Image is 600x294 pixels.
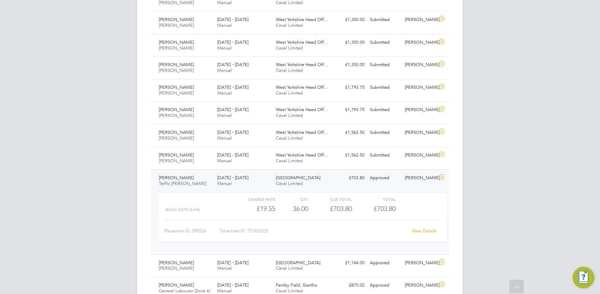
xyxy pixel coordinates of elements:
[159,152,194,158] span: [PERSON_NAME]
[275,195,308,204] div: QTY
[402,82,438,93] div: [PERSON_NAME]
[402,150,438,161] div: [PERSON_NAME]
[159,39,194,45] span: [PERSON_NAME]
[231,195,275,204] div: Charge rate
[276,181,303,187] span: Caval Limited
[218,181,232,187] span: Manual
[402,127,438,139] div: [PERSON_NAME]
[159,260,194,266] span: [PERSON_NAME]
[218,282,249,288] span: [DATE] - [DATE]
[276,152,329,158] span: West Yorkshire Head Off…
[367,14,402,25] div: Submitted
[218,266,232,271] span: Manual
[276,288,303,294] span: Caval Limited
[159,62,194,68] span: [PERSON_NAME]
[159,130,194,135] span: [PERSON_NAME]
[374,205,396,213] span: £703.80
[159,282,194,288] span: [PERSON_NAME]
[367,105,402,116] div: Submitted
[276,107,329,113] span: West Yorkshire Head Off…
[218,260,249,266] span: [DATE] - [DATE]
[332,150,367,161] div: £1,562.50
[276,175,321,181] span: [GEOGRAPHIC_DATA]
[159,17,194,22] span: [PERSON_NAME]
[218,39,249,45] span: [DATE] - [DATE]
[276,45,303,51] span: Caval Limited
[218,22,232,28] span: Manual
[412,228,437,234] a: View Details
[218,135,232,141] span: Manual
[159,288,210,294] span: General Labourer (Zone 6)
[402,105,438,116] div: [PERSON_NAME]
[218,62,249,68] span: [DATE] - [DATE]
[332,258,367,269] div: £1,144.00
[367,173,402,184] div: Approved
[159,22,194,28] span: [PERSON_NAME]
[220,226,408,237] div: Timesheet ID: TS1832525
[159,113,194,119] span: [PERSON_NAME]
[276,90,303,96] span: Caval Limited
[308,204,352,215] div: £703.80
[367,127,402,139] div: Submitted
[332,14,367,25] div: £1,350.00
[164,226,220,237] div: Placement ID: 299526
[276,266,303,271] span: Caval Limited
[276,158,303,164] span: Caval Limited
[276,68,303,73] span: Caval Limited
[218,17,249,22] span: [DATE] - [DATE]
[402,60,438,71] div: [PERSON_NAME]
[276,135,303,141] span: Caval Limited
[367,82,402,93] div: Submitted
[573,267,595,289] button: Engage Resource Center
[159,135,194,141] span: [PERSON_NAME]
[332,105,367,116] div: £1,793.75
[218,107,249,113] span: [DATE] - [DATE]
[159,266,194,271] span: [PERSON_NAME]
[159,175,194,181] span: [PERSON_NAME]
[218,90,232,96] span: Manual
[159,68,194,73] span: [PERSON_NAME]
[332,82,367,93] div: £1,793.75
[332,37,367,48] div: £1,350.00
[231,204,275,215] div: £19.55
[276,113,303,119] span: Caval Limited
[352,195,396,204] div: Total
[276,39,329,45] span: West Yorkshire Head Off…
[218,45,232,51] span: Manual
[159,107,194,113] span: [PERSON_NAME]
[276,260,321,266] span: [GEOGRAPHIC_DATA]
[276,22,303,28] span: Caval Limited
[218,158,232,164] span: Manual
[367,280,402,291] div: Approved
[367,258,402,269] div: Approved
[332,280,367,291] div: £870.02
[332,60,367,71] div: £1,350.00
[332,127,367,139] div: £1,562.50
[218,113,232,119] span: Manual
[402,37,438,48] div: [PERSON_NAME]
[159,181,206,187] span: Traffic [PERSON_NAME]
[218,288,232,294] span: Manual
[159,158,194,164] span: [PERSON_NAME]
[276,130,329,135] span: West Yorkshire Head Off…
[166,208,200,212] span: Basic Rate (£/HR)
[218,152,249,158] span: [DATE] - [DATE]
[402,14,438,25] div: [PERSON_NAME]
[402,258,438,269] div: [PERSON_NAME]
[367,37,402,48] div: Submitted
[218,85,249,90] span: [DATE] - [DATE]
[276,85,329,90] span: West Yorkshire Head Off…
[276,17,329,22] span: West Yorkshire Head Off…
[218,68,232,73] span: Manual
[402,173,438,184] div: [PERSON_NAME]
[218,130,249,135] span: [DATE] - [DATE]
[275,204,308,215] div: 36.00
[367,150,402,161] div: Submitted
[402,280,438,291] div: [PERSON_NAME]
[218,175,249,181] span: [DATE] - [DATE]
[159,85,194,90] span: [PERSON_NAME]
[159,45,194,51] span: [PERSON_NAME]
[159,90,194,96] span: [PERSON_NAME]
[276,282,318,288] span: Ferriby Field, Scartho
[276,62,329,68] span: West Yorkshire Head Off…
